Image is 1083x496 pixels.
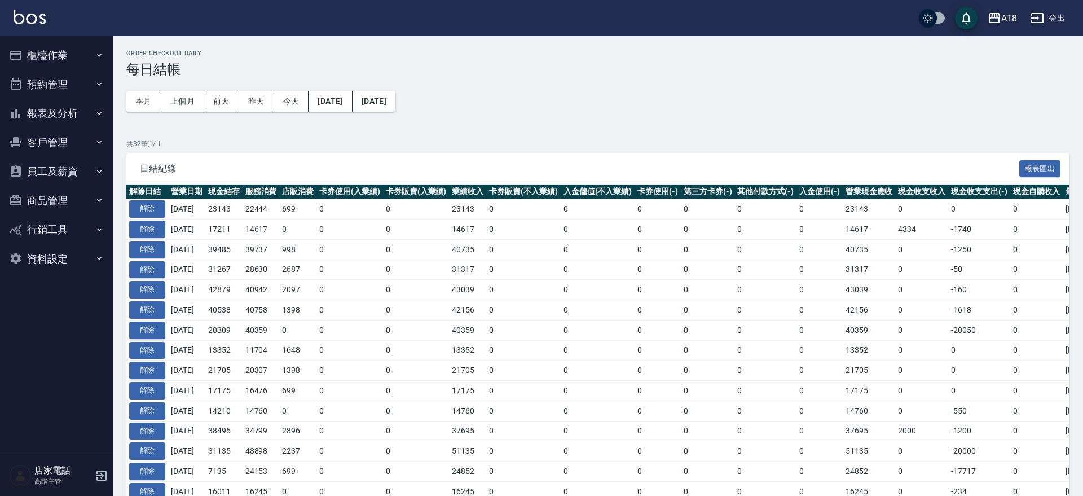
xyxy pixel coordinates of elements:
[1010,300,1063,321] td: 0
[635,401,681,421] td: 0
[309,91,352,112] button: [DATE]
[239,91,274,112] button: 昨天
[1010,239,1063,260] td: 0
[34,476,92,486] p: 高階主管
[796,185,843,199] th: 入金使用(-)
[1010,462,1063,482] td: 0
[734,462,796,482] td: 0
[1010,320,1063,340] td: 0
[205,320,243,340] td: 20309
[205,401,243,421] td: 14210
[449,401,486,421] td: 14760
[126,91,161,112] button: 本月
[843,220,896,240] td: 14617
[895,239,948,260] td: 0
[796,199,843,220] td: 0
[561,199,635,220] td: 0
[279,300,316,321] td: 1398
[796,220,843,240] td: 0
[168,441,205,462] td: [DATE]
[168,320,205,340] td: [DATE]
[168,300,205,321] td: [DATE]
[635,441,681,462] td: 0
[129,463,165,480] button: 解除
[129,442,165,460] button: 解除
[449,441,486,462] td: 51135
[796,260,843,280] td: 0
[843,421,896,441] td: 37695
[561,260,635,280] td: 0
[126,185,168,199] th: 解除日結
[168,280,205,300] td: [DATE]
[895,320,948,340] td: 0
[383,441,450,462] td: 0
[14,10,46,24] img: Logo
[1010,220,1063,240] td: 0
[843,361,896,381] td: 21705
[843,401,896,421] td: 14760
[205,441,243,462] td: 31135
[635,199,681,220] td: 0
[561,340,635,361] td: 0
[681,361,735,381] td: 0
[383,381,450,401] td: 0
[449,361,486,381] td: 21705
[734,441,796,462] td: 0
[955,7,978,29] button: save
[205,220,243,240] td: 17211
[383,340,450,361] td: 0
[486,441,561,462] td: 0
[948,320,1010,340] td: -20050
[895,441,948,462] td: 0
[734,401,796,421] td: 0
[243,300,280,321] td: 40758
[243,320,280,340] td: 40359
[129,301,165,319] button: 解除
[129,382,165,400] button: 解除
[1010,340,1063,361] td: 0
[843,441,896,462] td: 51135
[561,441,635,462] td: 0
[734,280,796,300] td: 0
[243,462,280,482] td: 24153
[279,199,316,220] td: 699
[681,401,735,421] td: 0
[734,239,796,260] td: 0
[243,381,280,401] td: 16476
[168,220,205,240] td: [DATE]
[243,220,280,240] td: 14617
[948,260,1010,280] td: -50
[983,7,1022,30] button: AT8
[316,239,383,260] td: 0
[205,381,243,401] td: 17175
[279,441,316,462] td: 2237
[948,462,1010,482] td: -17717
[734,185,796,199] th: 其他付款方式(-)
[948,441,1010,462] td: -20000
[561,421,635,441] td: 0
[126,62,1069,77] h3: 每日結帳
[486,300,561,321] td: 0
[843,239,896,260] td: 40735
[449,320,486,340] td: 40359
[279,421,316,441] td: 2896
[279,381,316,401] td: 699
[796,340,843,361] td: 0
[279,340,316,361] td: 1648
[843,185,896,199] th: 營業現金應收
[561,239,635,260] td: 0
[205,462,243,482] td: 7135
[316,462,383,482] td: 0
[635,280,681,300] td: 0
[279,320,316,340] td: 0
[681,300,735,321] td: 0
[129,362,165,379] button: 解除
[383,239,450,260] td: 0
[635,340,681,361] td: 0
[681,239,735,260] td: 0
[205,185,243,199] th: 現金結存
[1026,8,1069,29] button: 登出
[279,280,316,300] td: 2097
[486,280,561,300] td: 0
[796,401,843,421] td: 0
